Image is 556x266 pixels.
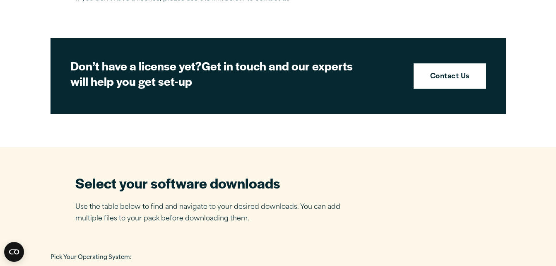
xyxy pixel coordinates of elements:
button: Open CMP widget [4,242,24,262]
strong: Contact Us [430,72,469,82]
h2: Select your software downloads [75,174,353,192]
span: Pick Your Operating System: [51,255,132,260]
strong: Don’t have a license yet? [70,57,202,74]
p: Use the table below to find and navigate to your desired downloads. You can add multiple files to... [75,201,353,225]
a: Contact Us [414,63,486,89]
h2: Get in touch and our experts will help you get set-up [70,58,360,89]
